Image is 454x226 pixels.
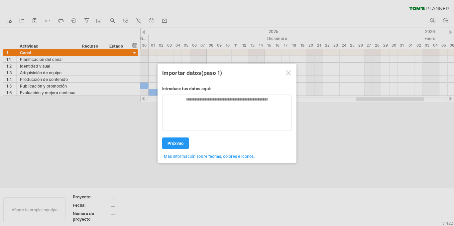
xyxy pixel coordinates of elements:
[162,86,211,91] font: Introduce tus datos aquí:
[164,154,255,159] font: Más información sobre fechas, colores e iconos.
[201,70,222,76] font: (paso 1)
[162,70,201,76] font: Importar datos
[168,141,183,146] font: próximo
[162,137,189,149] a: próximo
